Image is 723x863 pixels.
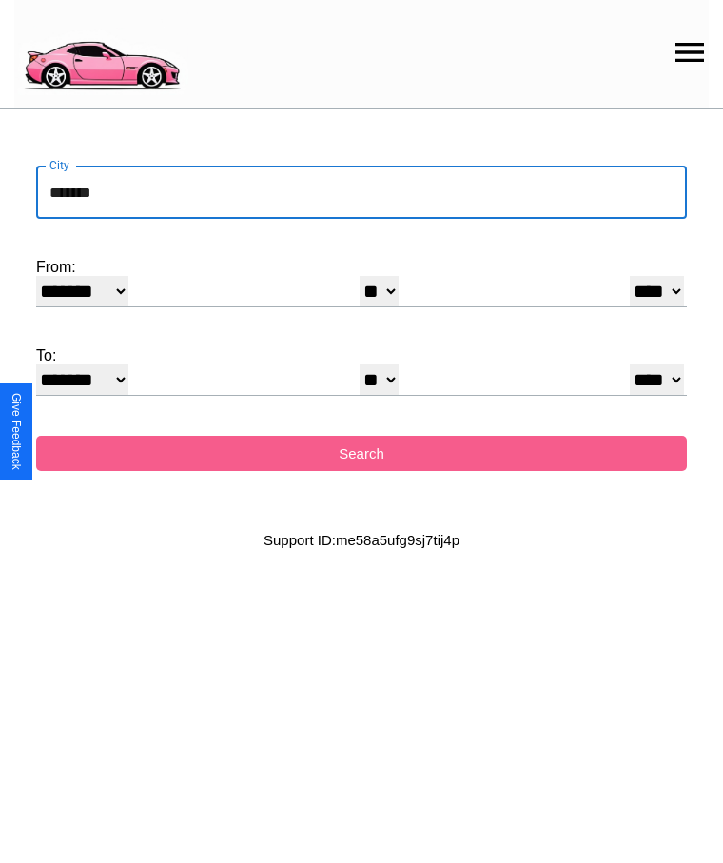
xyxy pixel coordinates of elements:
[14,10,188,95] img: logo
[49,157,69,173] label: City
[36,259,687,276] label: From:
[36,347,687,364] label: To:
[264,527,459,553] p: Support ID: me58a5ufg9sj7tij4p
[36,436,687,471] button: Search
[10,393,23,470] div: Give Feedback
